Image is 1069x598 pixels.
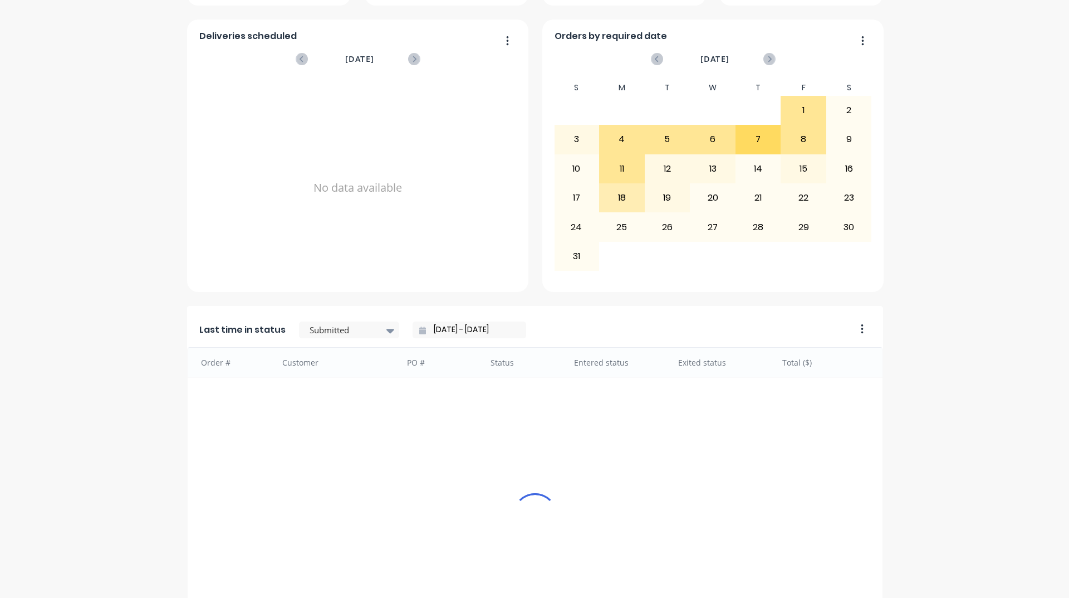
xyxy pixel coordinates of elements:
div: 26 [645,213,690,241]
div: 20 [690,184,735,212]
div: 31 [555,242,599,270]
div: 4 [600,125,644,153]
div: 12 [645,155,690,183]
span: [DATE] [700,53,729,65]
div: S [554,80,600,96]
div: 15 [781,155,826,183]
div: 6 [690,125,735,153]
span: Last time in status [199,323,286,337]
div: 28 [736,213,781,241]
div: 9 [827,125,871,153]
div: 22 [781,184,826,212]
div: 5 [645,125,690,153]
div: 30 [827,213,871,241]
div: S [826,80,872,96]
div: 21 [736,184,781,212]
div: T [645,80,690,96]
span: [DATE] [345,53,374,65]
input: Filter by date [426,322,522,338]
div: 8 [781,125,826,153]
div: 1 [781,96,826,124]
div: T [735,80,781,96]
div: 2 [827,96,871,124]
div: M [599,80,645,96]
div: 3 [555,125,599,153]
div: 29 [781,213,826,241]
div: 18 [600,184,644,212]
div: 25 [600,213,644,241]
div: 13 [690,155,735,183]
div: 16 [827,155,871,183]
div: 17 [555,184,599,212]
div: W [690,80,735,96]
div: 24 [555,213,599,241]
div: 10 [555,155,599,183]
span: Deliveries scheduled [199,30,297,43]
div: 19 [645,184,690,212]
div: 11 [600,155,644,183]
div: 27 [690,213,735,241]
div: 7 [736,125,781,153]
div: 23 [827,184,871,212]
div: F [781,80,826,96]
div: No data available [199,80,517,296]
div: 14 [736,155,781,183]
